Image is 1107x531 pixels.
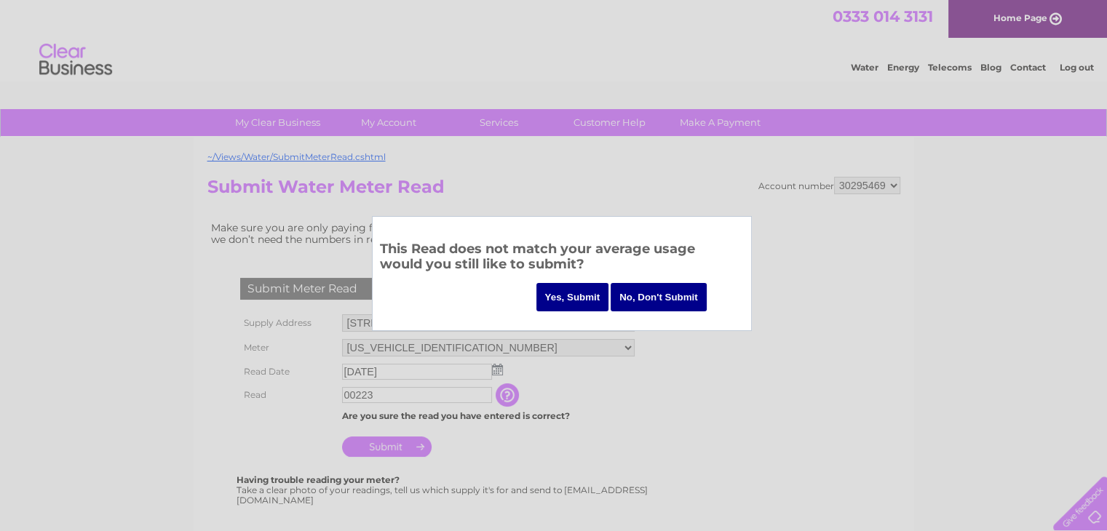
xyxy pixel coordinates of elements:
div: Clear Business is a trading name of Verastar Limited (registered in [GEOGRAPHIC_DATA] No. 3667643... [210,8,898,71]
a: Contact [1010,62,1046,73]
a: 0333 014 3131 [833,7,933,25]
a: Energy [887,62,919,73]
img: logo.png [39,38,113,82]
a: Water [851,62,878,73]
h3: This Read does not match your average usage would you still like to submit? [380,239,744,279]
a: Telecoms [928,62,972,73]
a: Blog [980,62,1001,73]
a: Log out [1059,62,1093,73]
input: Yes, Submit [536,283,609,311]
input: No, Don't Submit [611,283,707,311]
